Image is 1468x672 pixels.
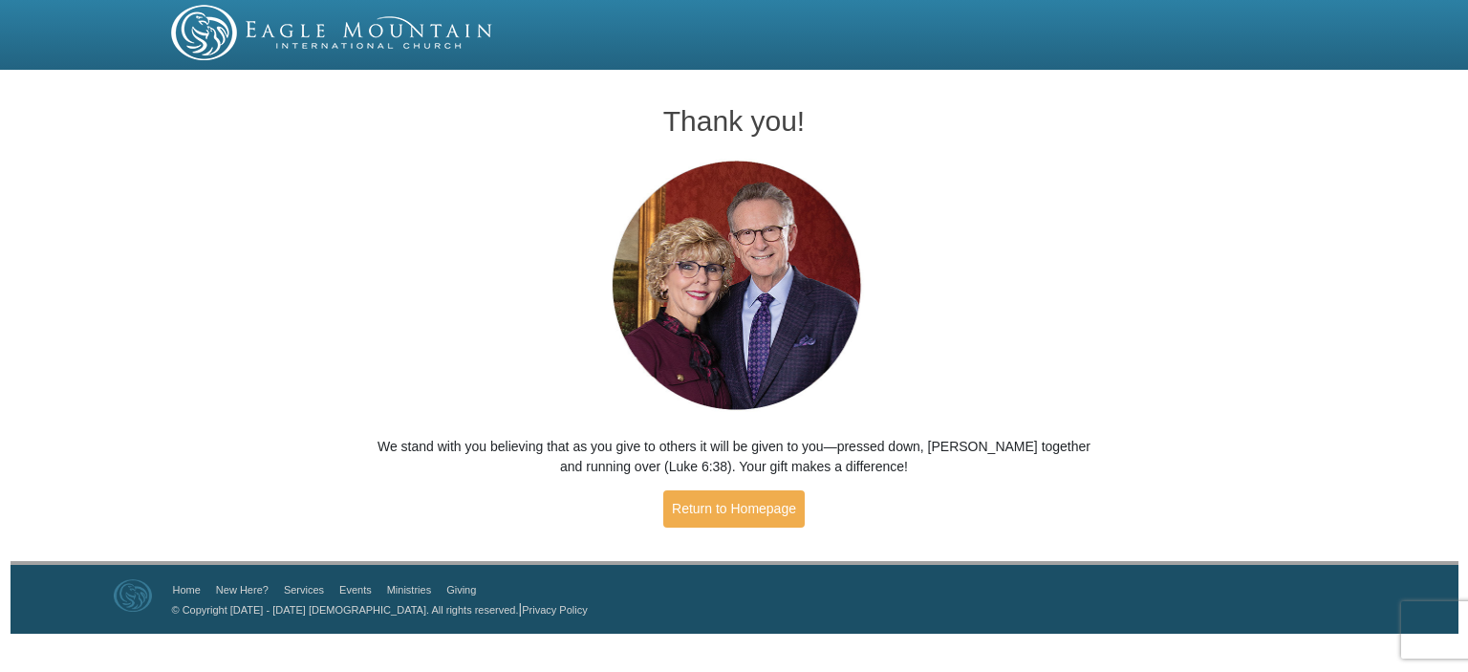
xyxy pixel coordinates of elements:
img: Pastors George and Terri Pearsons [594,155,875,418]
a: Ministries [387,584,431,596]
h1: Thank you! [378,105,1091,137]
a: © Copyright [DATE] - [DATE] [DEMOGRAPHIC_DATA]. All rights reserved. [172,604,519,616]
a: Privacy Policy [522,604,587,616]
p: We stand with you believing that as you give to others it will be given to you—pressed down, [PER... [378,437,1091,477]
a: Events [339,584,372,596]
a: Giving [446,584,476,596]
img: Eagle Mountain International Church [114,579,152,612]
a: Home [173,584,201,596]
a: New Here? [216,584,269,596]
a: Services [284,584,324,596]
p: | [165,599,588,619]
a: Return to Homepage [663,490,805,528]
img: EMIC [171,5,494,60]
